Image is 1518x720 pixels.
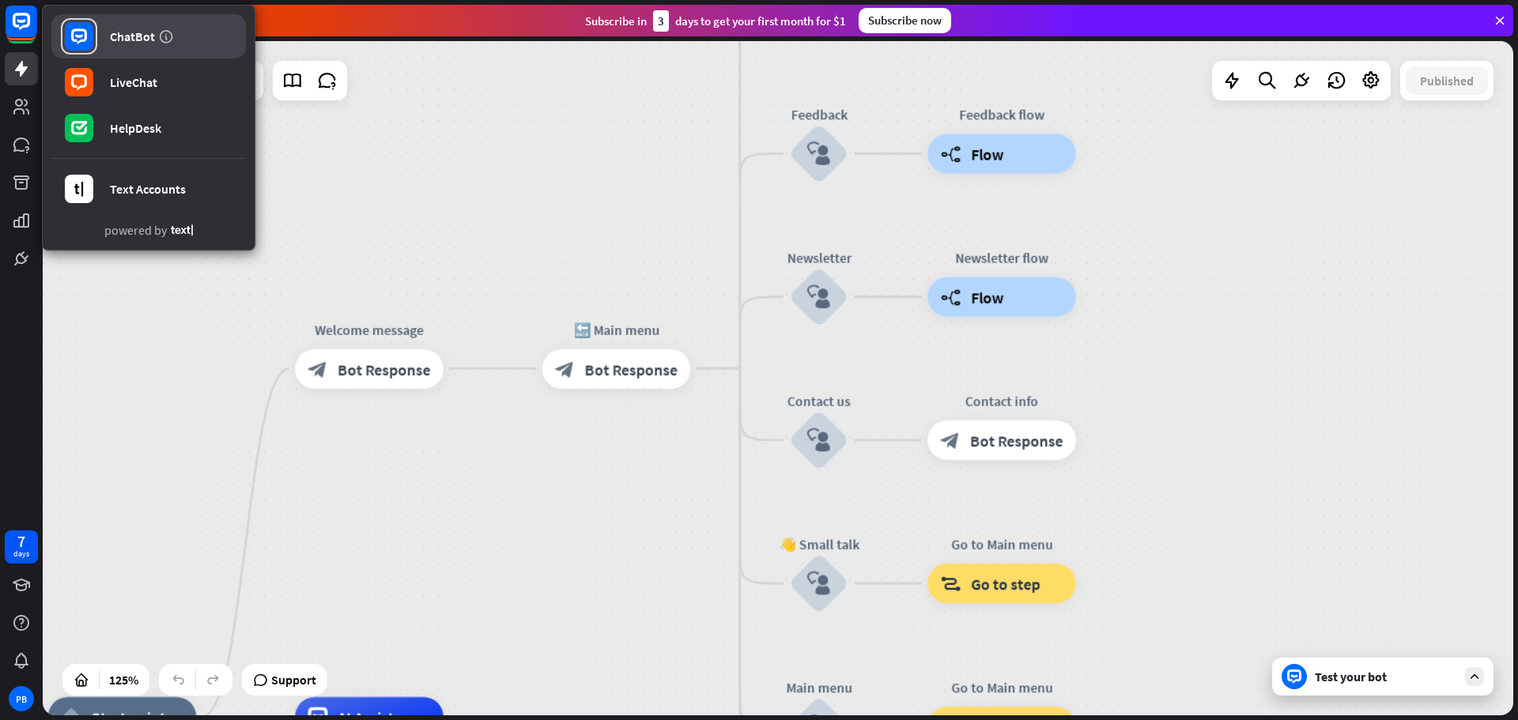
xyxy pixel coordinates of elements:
[104,667,143,692] div: 125%
[941,287,961,307] i: builder_tree
[760,534,878,554] div: 👋 Small talk
[1406,66,1488,95] button: Published
[760,677,878,697] div: Main menu
[941,430,961,450] i: block_bot_response
[807,141,831,165] i: block_user_input
[1315,669,1457,684] div: Test your bot
[913,104,1091,124] div: Feedback flow
[807,571,831,595] i: block_user_input
[913,247,1091,267] div: Newsletter flow
[13,548,29,560] div: days
[970,430,1063,450] span: Bot Response
[913,390,1091,410] div: Contact info
[585,10,846,32] div: Subscribe in days to get your first month for $1
[338,359,431,379] span: Bot Response
[527,319,705,339] div: 🔙 Main menu
[760,104,878,124] div: Feedback
[807,285,831,309] i: block_user_input
[9,686,34,711] div: PB
[760,390,878,410] div: Contact us
[971,144,1003,164] span: Flow
[913,677,1091,697] div: Go to Main menu
[308,359,328,379] i: block_bot_response
[971,574,1040,594] span: Go to step
[271,667,316,692] span: Support
[760,247,878,267] div: Newsletter
[13,6,60,54] button: Open LiveChat chat widget
[5,530,38,564] a: 7 days
[971,287,1003,307] span: Flow
[941,144,961,164] i: builder_tree
[807,428,831,452] i: block_user_input
[941,574,961,594] i: block_goto
[585,359,678,379] span: Bot Response
[653,10,669,32] div: 3
[913,534,1091,554] div: Go to Main menu
[555,359,575,379] i: block_bot_response
[859,8,951,33] div: Subscribe now
[17,534,25,548] div: 7
[281,319,459,339] div: Welcome message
